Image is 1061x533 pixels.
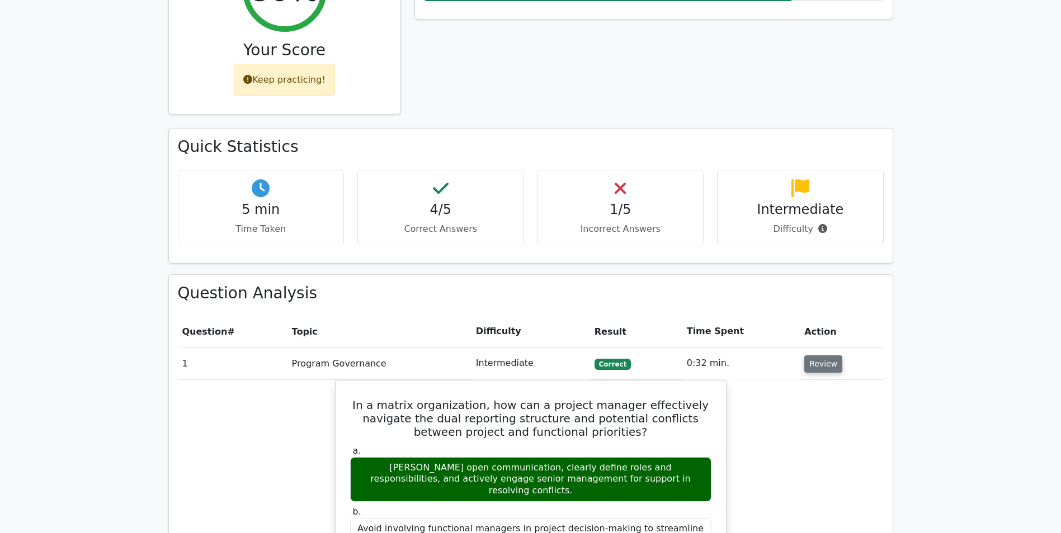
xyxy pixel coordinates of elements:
[682,316,800,348] th: Time Spent
[547,202,695,218] h4: 1/5
[178,41,392,60] h3: Your Score
[547,222,695,236] p: Incorrect Answers
[682,348,800,379] td: 0:32 min.
[804,355,842,373] button: Review
[349,398,713,439] h5: In a matrix organization, how can a project manager effectively navigate the dual reporting struc...
[367,202,515,218] h4: 4/5
[178,316,287,348] th: #
[287,316,471,348] th: Topic
[727,202,874,218] h4: Intermediate
[590,316,682,348] th: Result
[727,222,874,236] p: Difficulty
[367,222,515,236] p: Correct Answers
[471,316,590,348] th: Difficulty
[353,445,361,456] span: a.
[187,222,335,236] p: Time Taken
[353,506,361,517] span: b.
[178,284,884,303] h3: Question Analysis
[178,348,287,379] td: 1
[187,202,335,218] h4: 5 min
[800,316,883,348] th: Action
[595,359,631,370] span: Correct
[287,348,471,379] td: Program Governance
[350,457,711,502] div: [PERSON_NAME] open communication, clearly define roles and responsibilities, and actively engage ...
[178,137,884,156] h3: Quick Statistics
[234,64,335,96] div: Keep practicing!
[471,348,590,379] td: Intermediate
[182,326,228,337] span: Question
